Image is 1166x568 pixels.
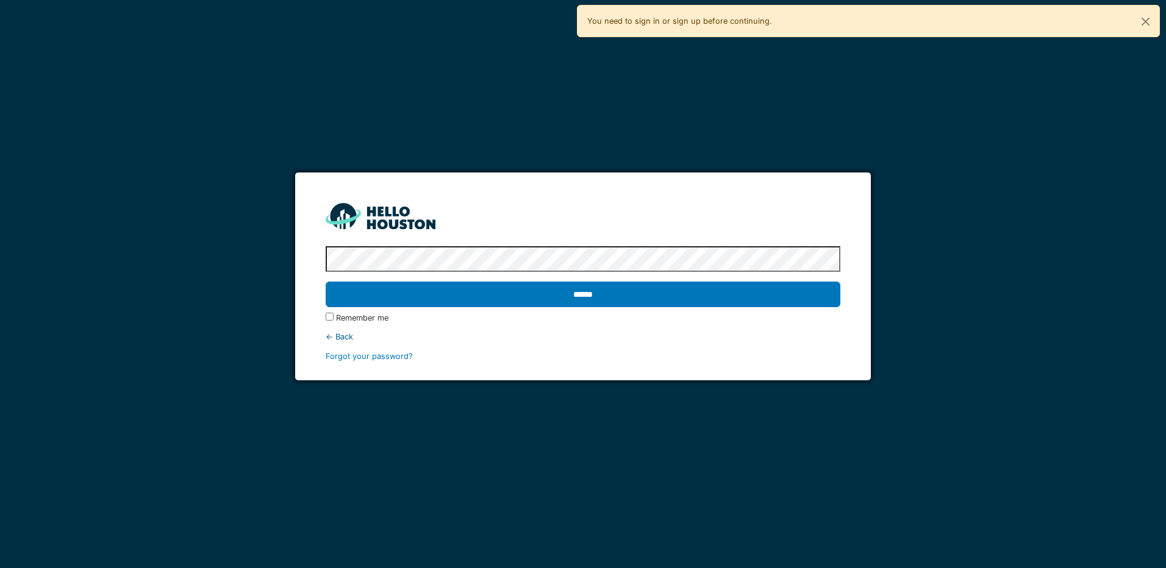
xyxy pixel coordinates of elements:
a: Forgot your password? [326,352,413,361]
img: HH_line-BYnF2_Hg.png [326,203,435,229]
button: Close [1132,5,1159,38]
div: ← Back [326,331,840,343]
div: You need to sign in or sign up before continuing. [577,5,1160,37]
label: Remember me [336,312,388,324]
